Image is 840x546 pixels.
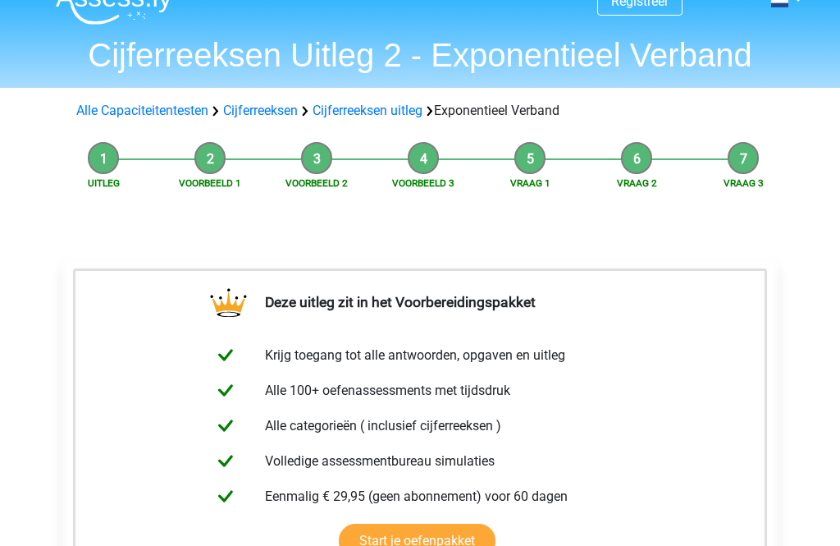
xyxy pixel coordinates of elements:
a: Voorbeeld 3 [392,177,454,189]
a: Cijferreeksen uitleg [313,103,422,118]
a: Voorbeeld 1 [179,177,241,189]
a: Vraag 1 [510,177,550,189]
a: Alle Capaciteitentesten [76,103,208,118]
a: Vraag 3 [724,177,764,189]
a: Uitleg [88,177,120,189]
div: Exponentieel Verband [70,101,770,121]
a: Voorbeeld 2 [285,177,348,189]
a: Vraag 2 [617,177,657,189]
h1: Cijferreeksen Uitleg 2 - Exponentieel Verband [43,35,797,75]
a: Cijferreeksen [223,103,298,118]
